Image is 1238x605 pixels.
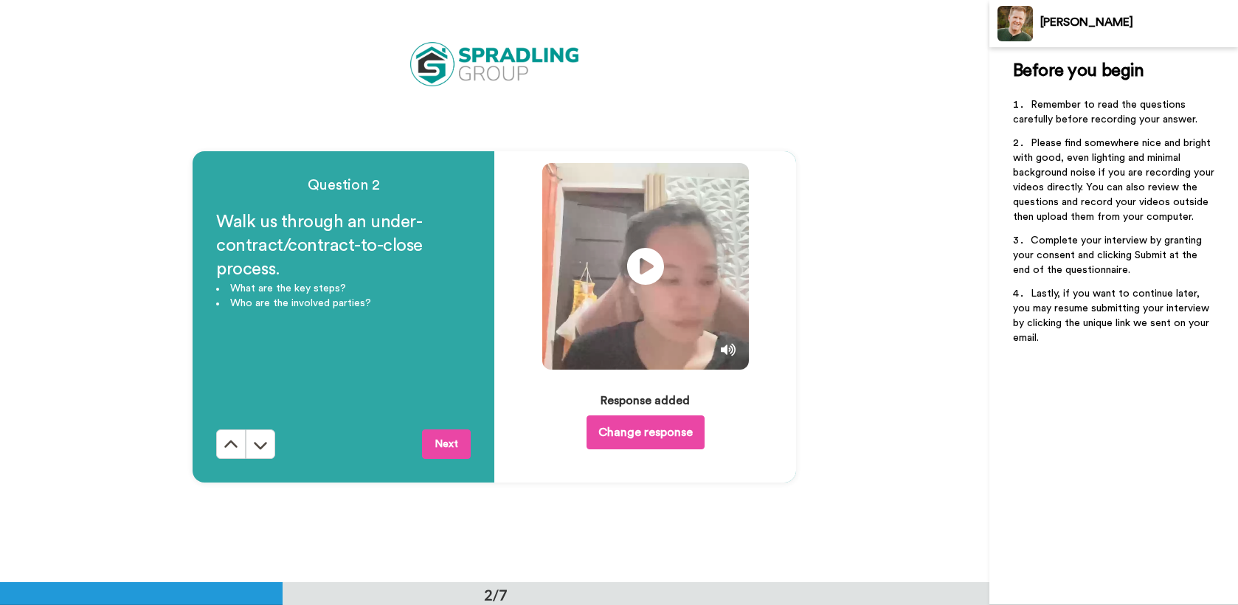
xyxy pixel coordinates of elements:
div: Response added [601,392,690,409]
h4: Question 2 [216,175,471,196]
span: Please find somewhere nice and bright with good, even lighting and minimal background noise if yo... [1013,138,1217,222]
span: Walk us through an under-contract/contract-to-close process. [216,213,426,278]
div: [PERSON_NAME] [1040,15,1237,30]
span: Lastly, if you want to continue later, you may resume submitting your interview by clicking the u... [1013,288,1212,343]
button: Next [422,429,471,459]
button: Change response [587,415,705,449]
span: Who are the involved parties? [230,298,371,308]
span: What are the key steps? [230,283,346,294]
img: Profile Image [997,6,1033,41]
span: Before you begin [1013,62,1144,80]
span: Remember to read the questions carefully before recording your answer. [1013,100,1197,125]
div: 2/7 [460,584,531,605]
span: Complete your interview by granting your consent and clicking Submit at the end of the questionna... [1013,235,1205,275]
img: Mute/Unmute [721,342,736,357]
